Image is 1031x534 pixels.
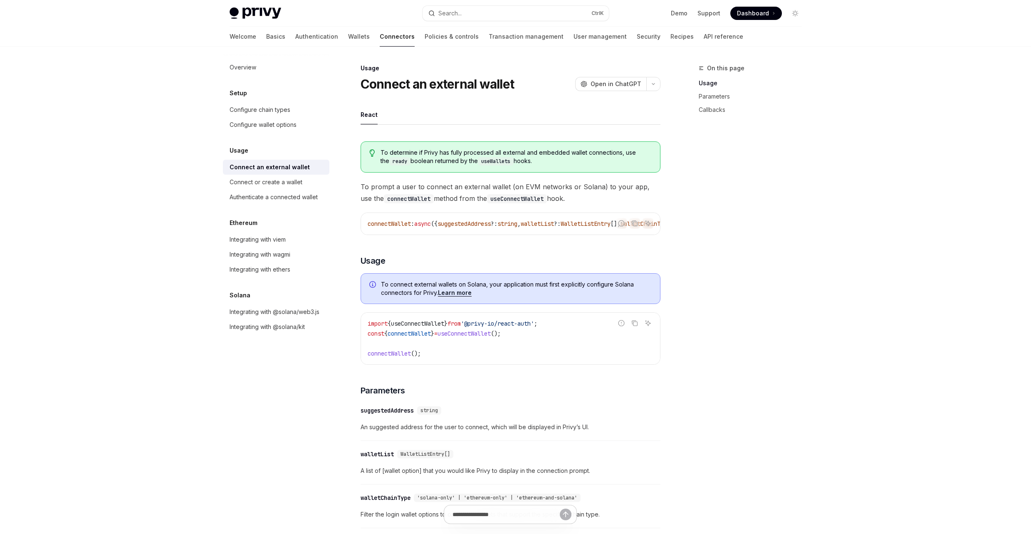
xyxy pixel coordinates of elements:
[611,220,621,227] span: [],
[391,320,444,327] span: useConnectWallet
[380,27,415,47] a: Connectors
[230,250,290,260] div: Integrating with wagmi
[223,117,329,132] a: Configure wallet options
[223,262,329,277] a: Integrating with ethers
[361,105,378,124] div: React
[414,220,431,227] span: async
[223,304,329,319] a: Integrating with @solana/web3.js
[699,90,808,103] a: Parameters
[361,466,660,476] span: A list of [wallet option] that you would like Privy to display in the connection prompt.
[420,407,438,414] span: string
[230,146,248,156] h5: Usage
[223,160,329,175] a: Connect an external wallet
[361,450,394,458] div: walletList
[431,330,434,337] span: }
[361,181,660,204] span: To prompt a user to connect an external wallet (on EVM networks or Solana) to your app, use the m...
[411,350,421,357] span: ();
[737,9,769,17] span: Dashboard
[591,80,641,88] span: Open in ChatGPT
[438,330,491,337] span: useConnectWallet
[361,255,386,267] span: Usage
[384,330,388,337] span: {
[452,505,560,524] input: Ask a question...
[491,220,497,227] span: ?:
[637,27,660,47] a: Security
[223,190,329,205] a: Authenticate a connected wallet
[699,77,808,90] a: Usage
[361,64,660,72] div: Usage
[230,88,247,98] h5: Setup
[361,406,414,415] div: suggestedAddress
[361,422,660,432] span: An suggested address for the user to connect, which will be displayed in Privy’s UI.
[561,220,611,227] span: WalletListEntry
[438,220,491,227] span: suggestedAddress
[368,330,384,337] span: const
[368,350,411,357] span: connectWallet
[497,220,517,227] span: string
[489,27,564,47] a: Transaction management
[223,60,329,75] a: Overview
[230,235,286,245] div: Integrating with viem
[616,318,627,329] button: Report incorrect code
[230,322,305,332] div: Integrating with @solana/kit
[670,27,694,47] a: Recipes
[616,218,627,229] button: Report incorrect code
[230,105,290,115] div: Configure chain types
[534,320,537,327] span: ;
[517,220,521,227] span: ,
[699,103,808,116] a: Callbacks
[388,330,431,337] span: connectWallet
[643,218,653,229] button: Ask AI
[223,102,329,117] a: Configure chain types
[230,162,310,172] div: Connect an external wallet
[223,319,329,334] a: Integrating with @solana/kit
[411,220,414,227] span: :
[369,281,378,289] svg: Info
[431,220,438,227] span: ({
[491,330,501,337] span: ();
[671,9,687,17] a: Demo
[461,320,534,327] span: '@privy-io/react-auth'
[478,157,514,166] code: useWallets
[230,62,256,72] div: Overview
[434,330,438,337] span: =
[487,194,547,203] code: useConnectWallet
[230,218,257,228] h5: Ethereum
[574,27,627,47] a: User management
[521,220,554,227] span: walletList
[423,6,609,21] button: Open search
[230,120,297,130] div: Configure wallet options
[361,494,410,502] div: walletChainType
[560,509,571,520] button: Send message
[438,289,472,297] a: Learn more
[230,307,319,317] div: Integrating with @solana/web3.js
[223,175,329,190] a: Connect or create a wallet
[591,10,604,17] span: Ctrl K
[417,494,577,501] span: 'solana-only' | 'ethereum-only' | 'ethereum-and-solana'
[230,290,250,300] h5: Solana
[384,194,434,203] code: connectWallet
[704,27,743,47] a: API reference
[448,320,461,327] span: from
[401,451,450,457] span: WalletListEntry[]
[230,192,318,202] div: Authenticate a connected wallet
[381,280,652,297] span: To connect external wallets on Solana, your application must first explicitly configure Solana co...
[388,320,391,327] span: {
[348,27,370,47] a: Wallets
[223,232,329,247] a: Integrating with viem
[266,27,285,47] a: Basics
[629,318,640,329] button: Copy the contents from the code block
[389,157,410,166] code: ready
[369,149,375,157] svg: Tip
[295,27,338,47] a: Authentication
[361,385,405,396] span: Parameters
[575,77,646,91] button: Open in ChatGPT
[554,220,561,227] span: ?:
[789,7,802,20] button: Toggle dark mode
[361,77,514,91] h1: Connect an external wallet
[230,177,302,187] div: Connect or create a wallet
[381,148,651,166] span: To determine if Privy has fully processed all external and embedded wallet connections, use the b...
[629,218,640,229] button: Copy the contents from the code block
[230,265,290,274] div: Integrating with ethers
[730,7,782,20] a: Dashboard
